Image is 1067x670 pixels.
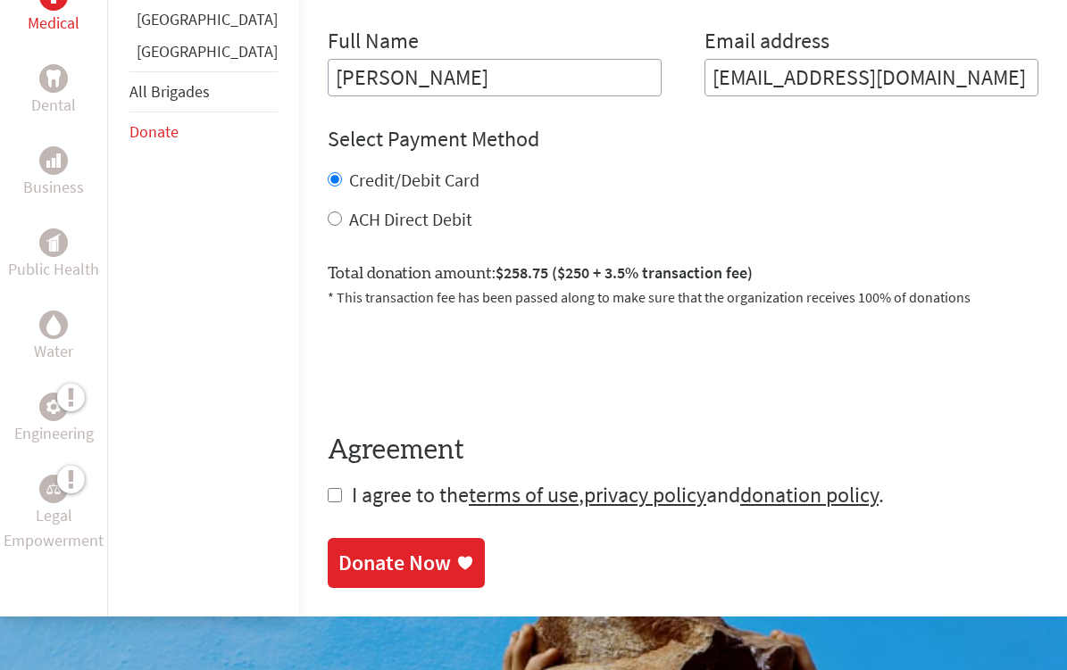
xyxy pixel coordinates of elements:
[129,121,179,142] a: Donate
[39,310,68,339] div: Water
[39,393,68,421] div: Engineering
[46,400,61,414] img: Engineering
[328,286,1038,308] p: * This transaction fee has been passed along to make sure that the organization receives 100% of ...
[8,228,99,282] a: Public HealthPublic Health
[14,421,94,446] p: Engineering
[704,59,1038,96] input: Your Email
[34,310,73,364] a: WaterWater
[28,11,79,36] p: Medical
[129,39,278,71] li: Honduras
[34,339,73,364] p: Water
[23,146,84,200] a: BusinessBusiness
[31,93,76,118] p: Dental
[46,484,61,494] img: Legal Empowerment
[46,234,61,252] img: Public Health
[584,481,706,509] a: privacy policy
[4,503,104,553] p: Legal Empowerment
[8,257,99,282] p: Public Health
[740,481,879,509] a: donation policy
[349,169,479,191] label: Credit/Debit Card
[137,41,278,62] a: [GEOGRAPHIC_DATA]
[129,7,278,39] li: Greece
[328,27,419,59] label: Full Name
[338,549,451,577] div: Donate Now
[39,64,68,93] div: Dental
[328,329,599,399] iframe: reCAPTCHA
[129,81,210,102] a: All Brigades
[328,434,1038,467] h4: Agreement
[328,59,662,96] input: Enter Full Name
[129,112,278,152] li: Donate
[23,175,84,200] p: Business
[137,9,278,29] a: [GEOGRAPHIC_DATA]
[46,153,61,168] img: Business
[704,27,829,59] label: Email address
[328,125,1038,153] h4: Select Payment Method
[469,481,579,509] a: terms of use
[46,315,61,335] img: Water
[496,262,753,283] span: $258.75 ($250 + 3.5% transaction fee)
[129,71,278,112] li: All Brigades
[349,208,472,230] label: ACH Direct Debit
[4,475,104,553] a: Legal EmpowermentLegal Empowerment
[39,146,68,175] div: Business
[31,64,76,118] a: DentalDental
[14,393,94,446] a: EngineeringEngineering
[39,475,68,503] div: Legal Empowerment
[352,481,884,509] span: I agree to the , and .
[328,538,485,588] a: Donate Now
[39,228,68,257] div: Public Health
[46,70,61,87] img: Dental
[328,261,753,286] label: Total donation amount:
